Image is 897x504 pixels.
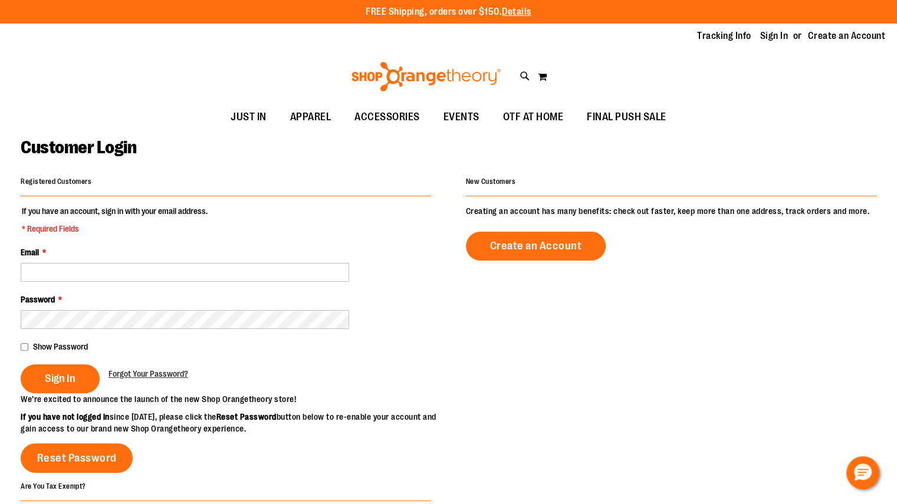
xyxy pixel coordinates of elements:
[109,369,188,378] span: Forgot Your Password?
[231,104,267,130] span: JUST IN
[490,239,582,252] span: Create an Account
[466,205,876,217] p: Creating an account has many benefits: check out faster, keep more than one address, track orders...
[443,104,479,130] span: EVENTS
[21,482,86,490] strong: Are You Tax Exempt?
[21,177,91,186] strong: Registered Customers
[21,248,39,257] span: Email
[216,412,277,421] strong: Reset Password
[22,223,208,235] span: * Required Fields
[846,456,879,489] button: Hello, have a question? Let’s chat.
[366,5,531,19] p: FREE Shipping, orders over $150.
[343,104,432,131] a: ACCESSORIES
[278,104,343,131] a: APPAREL
[33,342,88,351] span: Show Password
[21,205,209,235] legend: If you have an account, sign in with your email address.
[503,104,564,130] span: OTF AT HOME
[109,368,188,380] a: Forgot Your Password?
[21,411,449,434] p: since [DATE], please click the button below to re-enable your account and gain access to our bran...
[575,104,678,131] a: FINAL PUSH SALE
[37,452,117,465] span: Reset Password
[21,364,100,393] button: Sign In
[808,29,886,42] a: Create an Account
[697,29,751,42] a: Tracking Info
[502,6,531,17] a: Details
[491,104,576,131] a: OTF AT HOME
[21,443,133,473] a: Reset Password
[219,104,278,131] a: JUST IN
[432,104,491,131] a: EVENTS
[466,232,606,261] a: Create an Account
[21,137,136,157] span: Customer Login
[21,393,449,405] p: We’re excited to announce the launch of the new Shop Orangetheory store!
[45,372,75,385] span: Sign In
[21,412,110,421] strong: If you have not logged in
[354,104,420,130] span: ACCESSORIES
[587,104,666,130] span: FINAL PUSH SALE
[466,177,516,186] strong: New Customers
[290,104,331,130] span: APPAREL
[760,29,788,42] a: Sign In
[21,295,55,304] span: Password
[350,62,502,91] img: Shop Orangetheory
